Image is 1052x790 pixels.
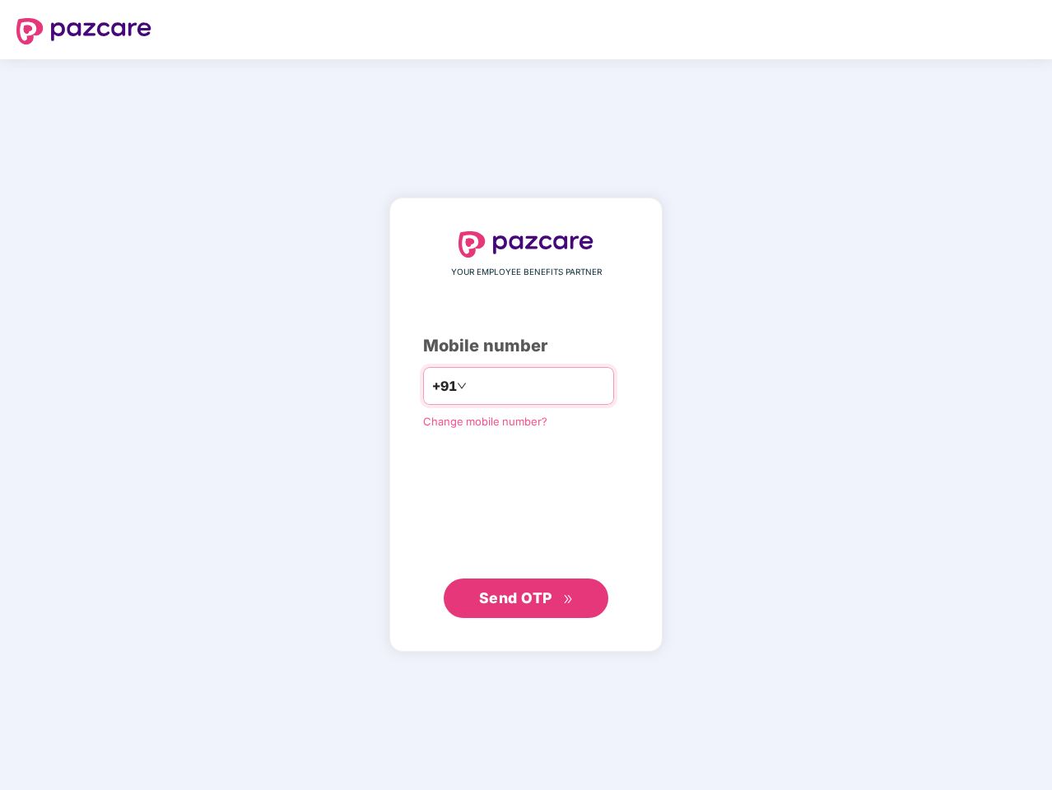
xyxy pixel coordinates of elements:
img: logo [16,18,151,44]
div: Mobile number [423,333,629,359]
span: double-right [563,594,574,605]
a: Change mobile number? [423,415,547,428]
span: +91 [432,376,457,397]
span: YOUR EMPLOYEE BENEFITS PARTNER [451,266,602,279]
button: Send OTPdouble-right [444,579,608,618]
span: Send OTP [479,589,552,606]
img: logo [459,231,593,258]
span: down [457,381,467,391]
